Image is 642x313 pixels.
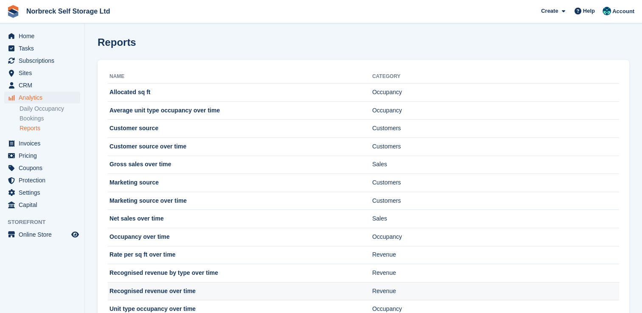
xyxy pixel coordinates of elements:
[19,67,70,79] span: Sites
[372,246,619,264] td: Revenue
[372,70,619,84] th: Category
[19,162,70,174] span: Coupons
[108,120,372,138] td: Customer source
[372,84,619,102] td: Occupancy
[372,174,619,192] td: Customers
[4,137,80,149] a: menu
[372,264,619,282] td: Revenue
[372,101,619,120] td: Occupancy
[19,187,70,198] span: Settings
[19,199,70,211] span: Capital
[4,199,80,211] a: menu
[4,187,80,198] a: menu
[108,264,372,282] td: Recognised revenue by type over time
[20,105,80,113] a: Daily Occupancy
[372,210,619,228] td: Sales
[108,137,372,156] td: Customer source over time
[20,115,80,123] a: Bookings
[372,137,619,156] td: Customers
[108,192,372,210] td: Marketing source over time
[7,5,20,18] img: stora-icon-8386f47178a22dfd0bd8f6a31ec36ba5ce8667c1dd55bd0f319d3a0aa187defe.svg
[4,92,80,103] a: menu
[603,7,611,15] img: Sally King
[19,137,70,149] span: Invoices
[19,55,70,67] span: Subscriptions
[372,120,619,138] td: Customers
[108,84,372,102] td: Allocated sq ft
[19,42,70,54] span: Tasks
[19,92,70,103] span: Analytics
[612,7,634,16] span: Account
[108,282,372,300] td: Recognised revenue over time
[108,70,372,84] th: Name
[4,42,80,54] a: menu
[541,7,558,15] span: Create
[4,174,80,186] a: menu
[108,101,372,120] td: Average unit type occupancy over time
[4,55,80,67] a: menu
[4,150,80,162] a: menu
[20,124,80,132] a: Reports
[583,7,595,15] span: Help
[372,228,619,246] td: Occupancy
[108,210,372,228] td: Net sales over time
[372,156,619,174] td: Sales
[19,174,70,186] span: Protection
[4,79,80,91] a: menu
[4,229,80,240] a: menu
[108,156,372,174] td: Gross sales over time
[23,4,113,18] a: Norbreck Self Storage Ltd
[372,192,619,210] td: Customers
[70,229,80,240] a: Preview store
[19,30,70,42] span: Home
[8,218,84,226] span: Storefront
[19,79,70,91] span: CRM
[98,36,136,48] h1: Reports
[4,67,80,79] a: menu
[372,282,619,300] td: Revenue
[19,229,70,240] span: Online Store
[4,30,80,42] a: menu
[108,228,372,246] td: Occupancy over time
[108,246,372,264] td: Rate per sq ft over time
[108,174,372,192] td: Marketing source
[19,150,70,162] span: Pricing
[4,162,80,174] a: menu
